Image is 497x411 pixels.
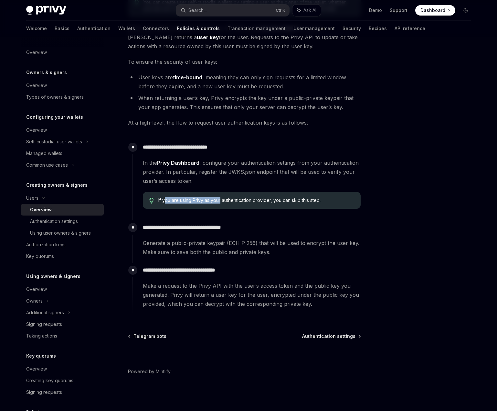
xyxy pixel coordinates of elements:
div: Owners [26,297,43,305]
h5: Creating owners & signers [26,181,88,189]
a: User management [293,21,335,36]
button: Search...CtrlK [176,5,289,16]
button: Ask AI [292,5,321,16]
a: Authentication settings [302,333,360,339]
span: To ensure the security of user keys: [128,57,361,66]
a: Telegram bots [129,333,166,339]
a: Transaction management [227,21,286,36]
div: Common use cases [26,161,68,169]
a: Authentication [77,21,111,36]
a: Signing requests [21,386,104,398]
a: Signing requests [21,318,104,330]
a: Taking actions [21,330,104,342]
svg: Tip [149,198,154,204]
span: Telegram bots [133,333,166,339]
div: Creating key quorums [26,377,73,384]
div: Overview [26,82,47,89]
a: Overview [21,80,104,91]
div: Managed wallets [26,150,62,157]
a: Authorization keys [21,239,104,250]
h5: Key quorums [26,352,56,360]
a: Overview [21,283,104,295]
span: Ctrl K [276,8,285,13]
div: Authentication settings [30,217,78,225]
a: Overview [21,204,104,216]
a: Authentication settings [21,216,104,227]
a: Types of owners & signers [21,91,104,103]
div: Key quorums [26,252,54,260]
span: At a high-level, the flow to request user authentication keys is as follows: [128,118,361,127]
span: If you are using Privy as your authentication provider, you can skip this step. [158,197,354,204]
a: Welcome [26,21,47,36]
h5: Owners & signers [26,69,67,76]
div: Overview [30,206,52,214]
div: Overview [26,126,47,134]
a: Using user owners & signers [21,227,104,239]
h5: Using owners & signers [26,272,80,280]
a: Demo [369,7,382,14]
span: When you make a request to the Privy API with a valid for a user, [PERSON_NAME] returns a for the... [128,24,361,51]
a: Managed wallets [21,148,104,159]
div: Signing requests [26,388,62,396]
li: When returning a user’s key, Privy encrypts the key under a public-private keypair that your app ... [128,94,361,112]
span: Authentication settings [302,333,355,339]
a: Dashboard [415,5,455,16]
a: API reference [395,21,425,36]
span: In the , configure your authentication settings from your authentication provider. In particular,... [143,158,361,185]
div: Users [26,194,38,202]
li: User keys are , meaning they can only sign requests for a limited window before they expire, and ... [128,73,361,91]
div: Overview [26,365,47,373]
a: Connectors [143,21,169,36]
div: Overview [26,49,47,56]
a: Security [343,21,361,36]
a: Overview [21,363,104,375]
img: dark logo [26,6,66,15]
strong: time-bound [173,74,202,81]
a: Support [390,7,407,14]
div: Types of owners & signers [26,93,84,101]
span: Ask AI [303,7,316,14]
a: Privy Dashboard [157,160,199,166]
div: Search... [188,6,206,14]
a: Wallets [118,21,135,36]
button: Toggle dark mode [460,5,471,16]
a: Recipes [369,21,387,36]
a: Key quorums [21,250,104,262]
strong: user key [197,34,219,40]
div: Overview [26,285,47,293]
a: Policies & controls [177,21,220,36]
a: Basics [55,21,69,36]
a: Overview [21,47,104,58]
span: Generate a public-private keypair (ECH P-256) that will be used to encrypt the user key. Make sur... [143,239,361,257]
span: Dashboard [420,7,445,14]
span: Make a request to the Privy API with the user’s access token and the public key you generated. Pr... [143,281,361,308]
a: Powered by Mintlify [128,368,171,375]
div: Additional signers [26,309,64,317]
a: Overview [21,124,104,136]
div: Signing requests [26,320,62,328]
div: Taking actions [26,332,57,340]
div: Authorization keys [26,241,66,249]
a: Creating key quorums [21,375,104,386]
div: Self-custodial user wallets [26,138,82,146]
h5: Configuring your wallets [26,113,83,121]
div: Using user owners & signers [30,229,91,237]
